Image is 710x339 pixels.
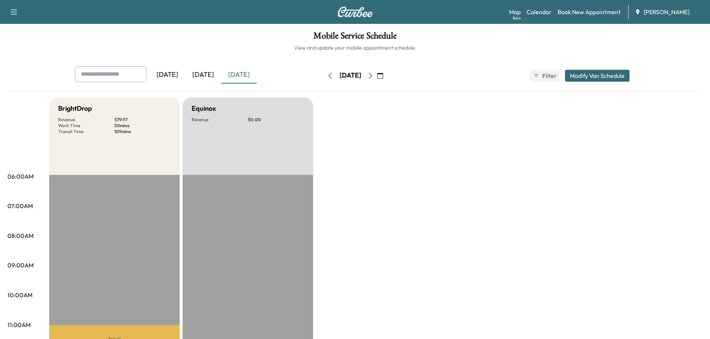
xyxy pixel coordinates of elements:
[509,7,521,16] a: MapBeta
[565,70,629,82] button: Modify Van Schedule
[58,103,92,114] h5: BrightDrop
[340,71,361,80] div: [DATE]
[114,129,171,135] p: 109 mins
[248,117,304,123] p: $ 0.00
[7,44,703,51] h6: View and update your mobile appointment schedule.
[542,71,556,80] span: Filter
[7,291,32,299] p: 10:00AM
[58,123,114,129] p: Work Time
[558,7,621,16] a: Book New Appointment
[7,231,34,240] p: 08:00AM
[337,7,373,17] img: Curbee Logo
[221,66,257,84] div: [DATE]
[7,320,31,329] p: 11:00AM
[7,172,34,181] p: 06:00AM
[7,261,34,270] p: 09:00AM
[114,123,171,129] p: 50 mins
[192,103,216,114] h5: Equinox
[58,117,114,123] p: Revenue
[644,7,690,16] span: [PERSON_NAME]
[58,129,114,135] p: Transit Time
[7,201,33,210] p: 07:00AM
[185,66,221,84] div: [DATE]
[114,117,171,123] p: $ 79.97
[530,70,559,82] button: Filter
[527,7,552,16] a: Calendar
[192,117,248,123] p: Revenue
[149,66,185,84] div: [DATE]
[513,15,521,21] div: Beta
[7,31,703,44] h1: Mobile Service Schedule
